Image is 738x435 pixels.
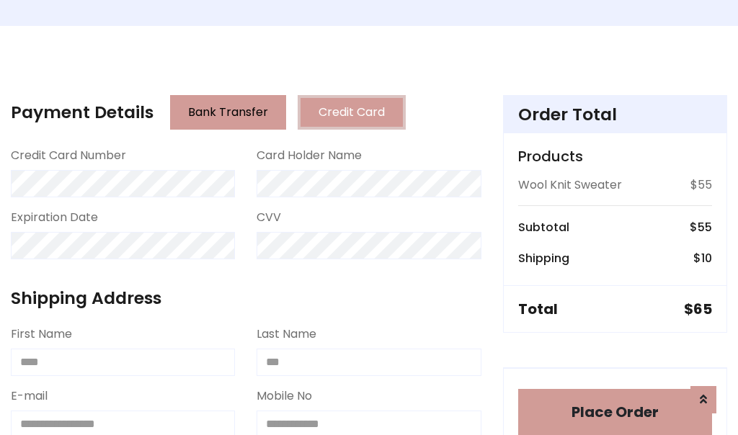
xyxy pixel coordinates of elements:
button: Bank Transfer [170,95,286,130]
h6: Shipping [518,251,569,265]
label: Credit Card Number [11,147,126,164]
h6: Subtotal [518,220,569,234]
h5: Total [518,300,558,318]
label: First Name [11,326,72,343]
label: Last Name [257,326,316,343]
span: 55 [698,219,712,236]
h4: Payment Details [11,102,154,122]
button: Place Order [518,389,712,435]
label: Card Holder Name [257,147,362,164]
span: 10 [701,250,712,266]
label: E-mail [11,387,48,405]
label: Mobile No [257,387,312,405]
label: Expiration Date [11,209,98,226]
h5: $ [684,300,712,318]
h4: Order Total [518,104,712,125]
span: 65 [693,299,712,319]
h4: Shipping Address [11,288,481,308]
button: Credit Card [298,95,406,130]
label: CVV [257,209,281,226]
p: Wool Knit Sweater [518,176,622,194]
h6: $ [690,220,712,234]
p: $55 [690,176,712,194]
h5: Products [518,148,712,165]
h6: $ [693,251,712,265]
